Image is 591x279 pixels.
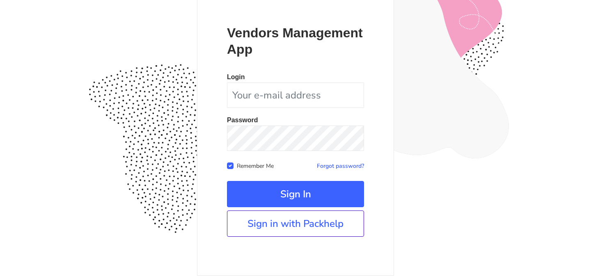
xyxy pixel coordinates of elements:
[227,25,364,57] p: Vendors Management App
[227,181,364,207] button: Sign In
[227,117,364,123] p: Password
[317,162,364,170] a: Forgot password?
[237,161,274,170] label: Remember Me
[227,82,364,108] input: Your e-mail address
[227,74,364,80] p: Login
[227,210,364,237] a: Sign in with Packhelp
